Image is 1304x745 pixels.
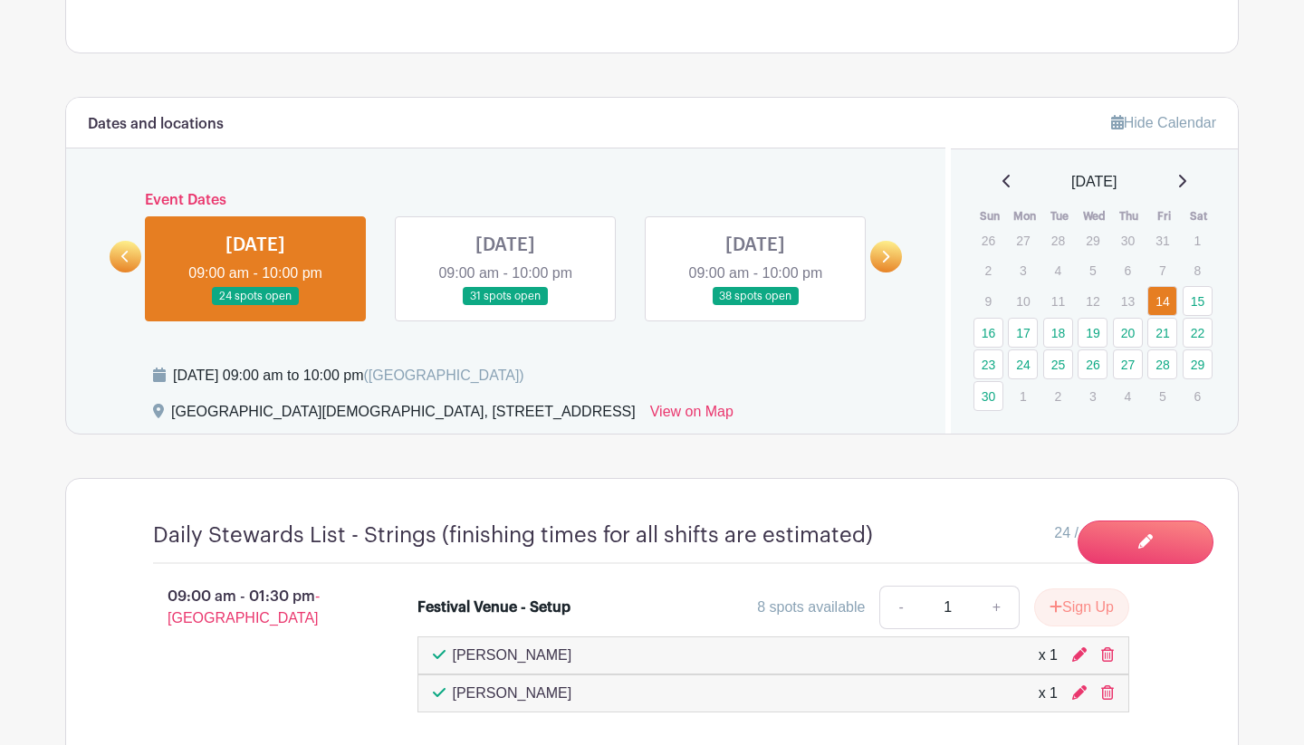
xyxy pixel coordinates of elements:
div: x 1 [1039,645,1058,666]
a: 18 [1043,318,1073,348]
p: 31 [1147,226,1177,254]
p: 5 [1078,256,1107,284]
p: 27 [1008,226,1038,254]
div: Festival Venue - Setup [417,597,570,618]
a: - [879,586,921,629]
th: Tue [1042,207,1078,225]
a: 24 [1008,349,1038,379]
a: 19 [1078,318,1107,348]
p: 4 [1043,256,1073,284]
p: 6 [1113,256,1143,284]
p: 3 [1078,382,1107,410]
a: 15 [1183,286,1213,316]
button: Sign Up [1034,588,1129,626]
p: 13 [1113,287,1143,315]
a: 17 [1008,318,1038,348]
a: 29 [1183,349,1213,379]
p: 29 [1078,226,1107,254]
p: 3 [1008,256,1038,284]
p: 2 [1043,382,1073,410]
p: 30 [1113,226,1143,254]
p: 1 [1008,382,1038,410]
a: View on Map [650,401,733,430]
p: 7 [1147,256,1177,284]
th: Fri [1146,207,1182,225]
p: [PERSON_NAME] [453,645,572,666]
h6: Dates and locations [88,116,224,133]
div: 8 spots available [757,597,865,618]
p: 28 [1043,226,1073,254]
th: Thu [1112,207,1147,225]
div: x 1 [1039,683,1058,704]
h6: Event Dates [141,192,870,209]
span: [DATE] [1071,171,1117,193]
h4: Daily Stewards List - Strings (finishing times for all shifts are estimated) [153,522,873,549]
p: 12 [1078,287,1107,315]
th: Mon [1007,207,1042,225]
a: 26 [1078,349,1107,379]
span: ([GEOGRAPHIC_DATA]) [363,368,523,383]
a: Hide Calendar [1111,115,1216,130]
a: 20 [1113,318,1143,348]
p: [PERSON_NAME] [453,683,572,704]
a: 16 [973,318,1003,348]
p: 1 [1183,226,1213,254]
a: + [974,586,1020,629]
a: 28 [1147,349,1177,379]
a: 22 [1183,318,1213,348]
a: 25 [1043,349,1073,379]
p: 10 [1008,287,1038,315]
th: Sun [973,207,1008,225]
span: 24 / 26 needed [1054,522,1151,544]
p: 2 [973,256,1003,284]
a: 30 [973,381,1003,411]
th: Sat [1182,207,1217,225]
p: 11 [1043,287,1073,315]
p: 5 [1147,382,1177,410]
div: [DATE] 09:00 am to 10:00 pm [173,365,524,387]
div: [GEOGRAPHIC_DATA][DEMOGRAPHIC_DATA], [STREET_ADDRESS] [171,401,636,430]
p: 9 [973,287,1003,315]
th: Wed [1077,207,1112,225]
p: 26 [973,226,1003,254]
p: 6 [1183,382,1213,410]
p: 8 [1183,256,1213,284]
a: 14 [1147,286,1177,316]
p: 09:00 am - 01:30 pm [124,578,388,636]
p: 4 [1113,382,1143,410]
a: 23 [973,349,1003,379]
a: 27 [1113,349,1143,379]
a: 21 [1147,318,1177,348]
